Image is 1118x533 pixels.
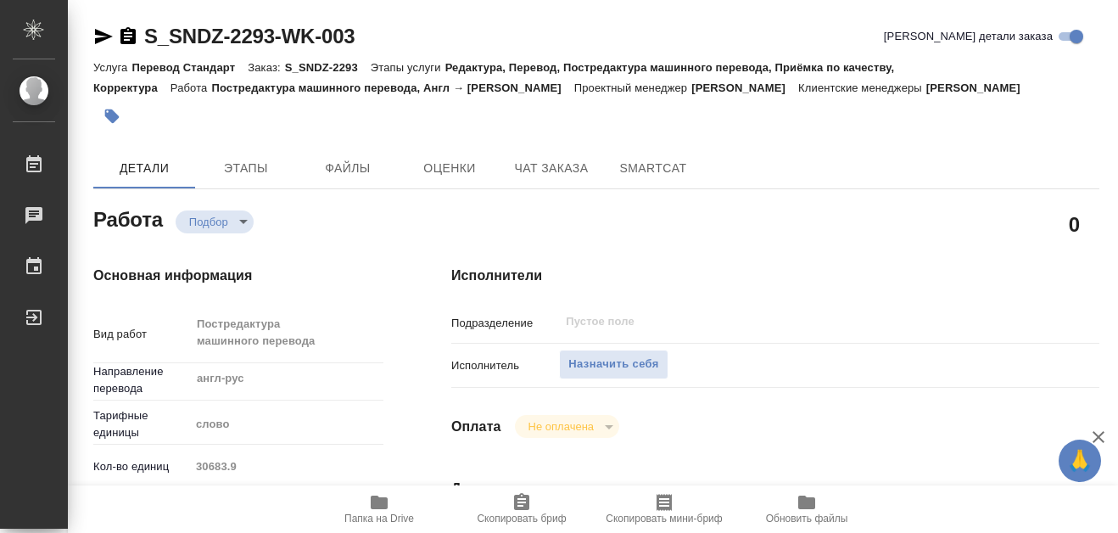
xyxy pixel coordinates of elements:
span: Обновить файлы [766,513,848,525]
p: Постредактура машинного перевода, Англ → [PERSON_NAME] [211,81,573,94]
h4: Оплата [451,417,501,437]
span: Этапы [205,158,287,179]
button: Скопировать мини-бриф [593,485,735,533]
span: [PERSON_NAME] детали заказа [884,28,1053,45]
button: Не оплачена [523,419,599,434]
button: Скопировать ссылку для ЯМессенджера [93,26,114,47]
button: Скопировать бриф [450,485,593,533]
button: Назначить себя [559,350,668,379]
div: слово [190,410,383,439]
span: Детали [103,158,185,179]
span: Скопировать мини-бриф [606,513,722,525]
button: 🙏 [1059,440,1101,482]
p: Редактура, Перевод, Постредактура машинного перевода, Приёмка по качеству, Корректура [93,61,894,94]
p: Кол-во единиц [93,458,190,475]
p: Работа [170,81,212,94]
p: Подразделение [451,315,559,332]
span: Оценки [409,158,490,179]
div: Подбор [176,210,254,233]
p: [PERSON_NAME] [926,81,1033,94]
span: SmartCat [612,158,694,179]
span: Файлы [307,158,389,179]
p: S_SNDZ-2293 [285,61,371,74]
span: Папка на Drive [344,513,414,525]
p: Услуга [93,61,131,74]
span: Назначить себя [568,355,658,374]
span: Скопировать бриф [477,513,566,525]
button: Скопировать ссылку [118,26,138,47]
p: Заказ: [248,61,284,74]
input: Пустое поле [190,454,383,479]
p: Исполнитель [451,357,559,374]
p: Клиентские менеджеры [798,81,926,94]
button: Добавить тэг [93,98,131,135]
a: S_SNDZ-2293-WK-003 [144,25,355,48]
h4: Основная информация [93,266,383,286]
input: Пустое поле [564,311,1005,332]
button: Папка на Drive [308,485,450,533]
h2: Работа [93,203,163,233]
p: Перевод Стандарт [131,61,248,74]
p: Направление перевода [93,363,190,397]
h4: Исполнители [451,266,1099,286]
p: [PERSON_NAME] [691,81,798,94]
span: Чат заказа [511,158,592,179]
button: Подбор [184,215,233,229]
p: Тарифные единицы [93,407,190,441]
p: Проектный менеджер [574,81,691,94]
h4: Дополнительно [451,479,1099,499]
div: Подбор [515,415,619,438]
p: Вид работ [93,326,190,343]
button: Обновить файлы [735,485,878,533]
span: 🙏 [1065,443,1094,479]
p: Этапы услуги [371,61,445,74]
h2: 0 [1069,210,1080,238]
